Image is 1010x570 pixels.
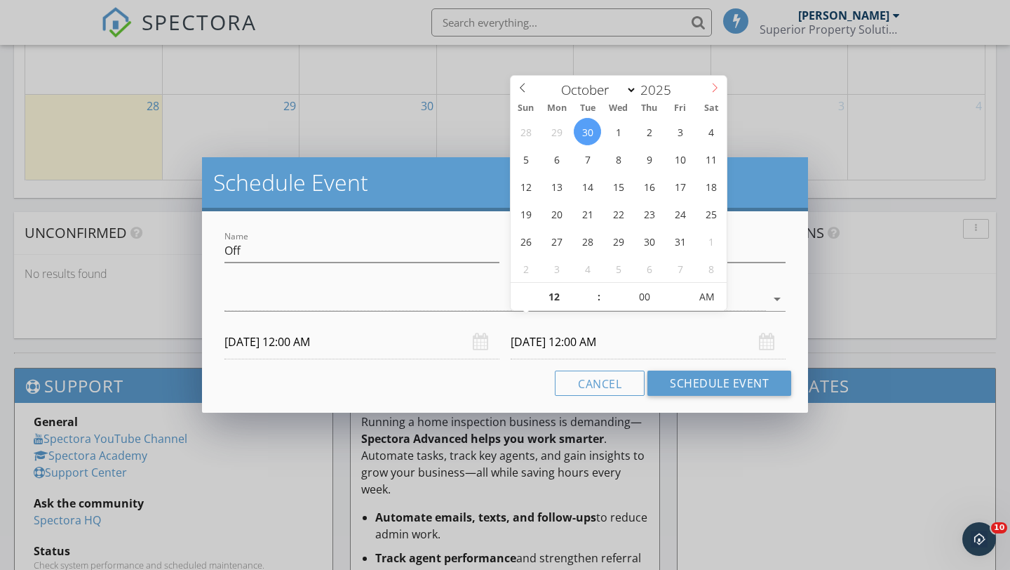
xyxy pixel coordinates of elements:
span: Wed [603,104,634,113]
span: November 1, 2025 [697,227,725,255]
span: September 29, 2025 [543,118,570,145]
span: November 2, 2025 [512,255,539,282]
span: October 11, 2025 [697,145,725,173]
span: Sat [696,104,727,113]
span: November 5, 2025 [605,255,632,282]
span: October 30, 2025 [635,227,663,255]
span: November 3, 2025 [543,255,570,282]
span: October 25, 2025 [697,200,725,227]
span: October 31, 2025 [666,227,694,255]
span: October 14, 2025 [574,173,601,200]
iframe: Intercom live chat [962,522,996,556]
span: October 28, 2025 [574,227,601,255]
span: October 26, 2025 [512,227,539,255]
span: October 8, 2025 [605,145,632,173]
span: October 15, 2025 [605,173,632,200]
span: October 13, 2025 [543,173,570,200]
button: Schedule Event [647,371,791,396]
input: Select date [511,325,786,359]
span: October 6, 2025 [543,145,570,173]
span: November 6, 2025 [635,255,663,282]
span: October 4, 2025 [697,118,725,145]
span: October 3, 2025 [666,118,694,145]
input: Year [637,81,683,99]
span: October 17, 2025 [666,173,694,200]
button: Cancel [555,371,645,396]
span: Thu [634,104,665,113]
span: October 16, 2025 [635,173,663,200]
span: November 8, 2025 [697,255,725,282]
h2: Schedule Event [213,168,797,197]
span: November 7, 2025 [666,255,694,282]
span: Click to toggle [687,283,726,311]
span: October 21, 2025 [574,200,601,227]
span: October 7, 2025 [574,145,601,173]
span: October 27, 2025 [543,227,570,255]
span: September 30, 2025 [574,118,601,145]
span: October 18, 2025 [697,173,725,200]
span: Tue [572,104,603,113]
span: October 24, 2025 [666,200,694,227]
span: : [597,283,601,311]
span: October 19, 2025 [512,200,539,227]
span: October 29, 2025 [605,227,632,255]
span: October 2, 2025 [635,118,663,145]
input: Select date [224,325,499,359]
span: October 9, 2025 [635,145,663,173]
span: Fri [665,104,696,113]
span: October 12, 2025 [512,173,539,200]
span: September 28, 2025 [512,118,539,145]
span: October 20, 2025 [543,200,570,227]
span: Sun [511,104,541,113]
span: October 1, 2025 [605,118,632,145]
i: arrow_drop_down [769,291,786,307]
span: October 5, 2025 [512,145,539,173]
span: November 4, 2025 [574,255,601,282]
span: 10 [991,522,1007,533]
span: October 22, 2025 [605,200,632,227]
span: October 23, 2025 [635,200,663,227]
span: October 10, 2025 [666,145,694,173]
span: Mon [541,104,572,113]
